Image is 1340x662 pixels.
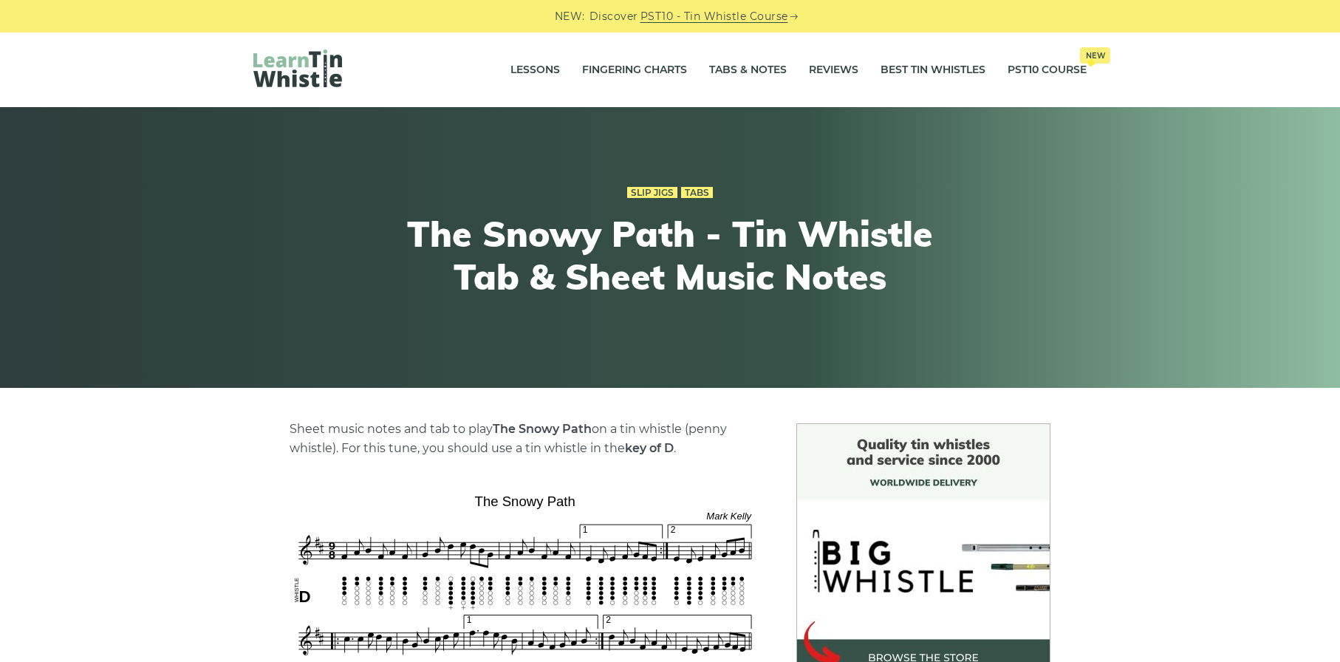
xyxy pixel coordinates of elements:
[809,52,858,89] a: Reviews
[681,187,713,199] a: Tabs
[582,52,687,89] a: Fingering Charts
[627,187,677,199] a: Slip Jigs
[709,52,787,89] a: Tabs & Notes
[881,52,985,89] a: Best Tin Whistles
[290,420,761,458] p: Sheet music notes and tab to play on a tin whistle (penny whistle). For this tune, you should use...
[493,422,592,436] strong: The Snowy Path
[510,52,560,89] a: Lessons
[253,50,342,87] img: LearnTinWhistle.com
[625,441,674,455] strong: key of D
[1008,52,1087,89] a: PST10 CourseNew
[398,213,942,298] h1: The Snowy Path - Tin Whistle Tab & Sheet Music Notes
[1080,47,1110,64] span: New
